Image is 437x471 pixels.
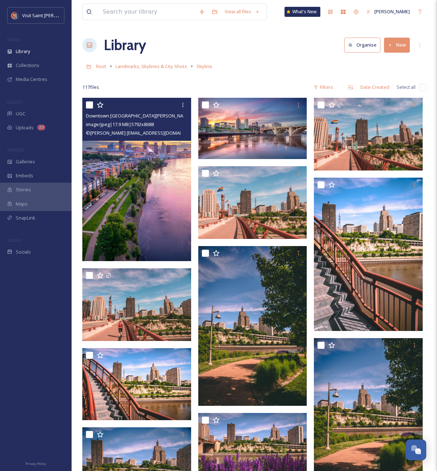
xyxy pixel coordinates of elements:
a: [PERSON_NAME] [363,5,413,19]
a: Skyline [196,62,212,71]
a: Root [96,62,106,71]
span: WIDGETS [7,147,24,153]
span: SOCIALS [7,237,21,243]
span: SnapLink [16,215,35,221]
span: MEDIA [7,37,20,42]
a: Organise [344,38,384,52]
span: Landmarks, Skylines & City Shots [116,63,187,69]
span: COLLECT [7,99,23,105]
div: 23 [37,125,45,130]
span: Visit Saint [PERSON_NAME] [22,12,79,19]
button: Organise [344,38,380,52]
span: Socials [16,249,31,255]
span: [PERSON_NAME] [374,8,410,15]
span: UGC [16,110,25,117]
span: Collections [16,62,39,69]
a: Landmarks, Skylines & City Shots [116,62,187,71]
span: Library [16,48,30,55]
img: Visit%20Saint%20Paul%20Updated%20Profile%20Image.jpg [11,12,19,19]
a: View all files [221,5,263,19]
img: Pride Flags - - Credit Visit Saint Paul-80.jpg [82,268,191,341]
span: Select all [397,84,416,91]
input: Search your library [99,4,195,20]
img: Skyline Stairs - Credit Visit Saint Paul-77.jpg [82,348,191,420]
span: Stories [16,186,31,193]
div: Filters [310,80,337,94]
button: Open Chat [406,439,426,460]
span: Maps [16,201,28,207]
img: Skyline - Raspberry Island - Credit Visit Saint Paul-75.jpg [198,246,307,406]
span: Privacy Policy [25,461,46,466]
span: © [PERSON_NAME] [EMAIL_ADDRESS][DOMAIN_NAME] [86,129,200,136]
img: Downtown Saint Paul aerial skyline with reflection of Mississippi River.jpeg [82,98,191,261]
span: Media Centres [16,76,47,83]
span: Galleries [16,158,35,165]
a: What's New [285,7,320,17]
span: Root [96,63,106,69]
span: Downtown [GEOGRAPHIC_DATA][PERSON_NAME] aerial skyline with reflection of [US_STATE] River.jpeg [86,112,305,119]
a: Library [104,34,146,56]
button: New [384,38,410,52]
div: Date Created [357,80,393,94]
span: Skyline [196,63,212,69]
span: image/jpeg | 17.9 MB | 5792 x 8688 [86,121,154,128]
span: Uploads [16,124,34,131]
img: Skyline Stairs - Credit Visit Saint Paul-78.jpg [314,178,423,331]
img: Pride Flags - - Credit Visit Saint Paul-81.jpg [314,98,423,170]
span: Embeds [16,172,33,179]
span: 117 file s [82,84,99,91]
img: Pride Flags - - Credit Visit Saint Paul-79.jpg [198,166,307,239]
a: Privacy Policy [25,459,46,467]
img: Downtown Saint Paul skyline with Mississippi River Refection summer sunset.jpeg [198,98,307,159]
